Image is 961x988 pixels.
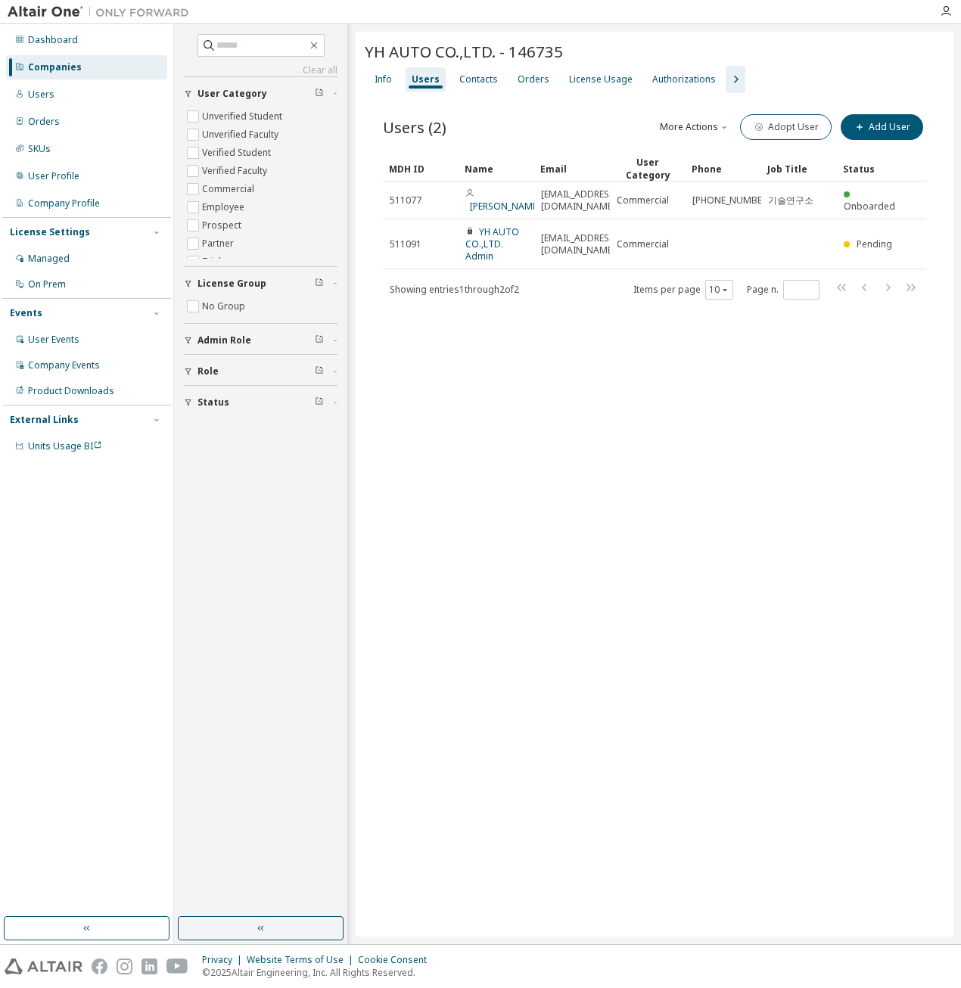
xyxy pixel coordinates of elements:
div: Events [10,307,42,319]
img: youtube.svg [166,958,188,974]
span: Users (2) [383,117,446,138]
button: License Group [184,267,337,300]
span: [EMAIL_ADDRESS][DOMAIN_NAME] [541,188,617,213]
button: Status [184,386,337,419]
label: No Group [202,297,248,315]
label: Prospect [202,216,244,235]
label: Verified Faculty [202,162,270,180]
div: Orders [28,116,60,128]
span: YH AUTO CO.,LTD. - 146735 [365,41,563,62]
span: Commercial [617,194,669,207]
div: License Usage [569,73,633,85]
a: Clear all [184,64,337,76]
span: 511077 [390,194,421,207]
div: Company Events [28,359,100,371]
span: 기술연구소 [768,194,813,207]
img: facebook.svg [92,958,107,974]
span: Pending [857,238,892,250]
div: Email [540,157,604,181]
div: Job Title [767,157,831,181]
div: Dashboard [28,34,78,46]
span: Clear filter [315,365,324,377]
span: Units Usage BI [28,440,102,452]
div: Company Profile [28,197,100,210]
div: MDH ID [389,157,453,181]
div: User Profile [28,170,79,182]
p: © 2025 Altair Engineering, Inc. All Rights Reserved. [202,966,436,979]
span: Items per page [633,280,733,300]
label: Verified Student [202,144,274,162]
a: YH AUTO CO.,LTD. Admin [465,225,519,263]
span: Clear filter [315,88,324,100]
div: Companies [28,61,82,73]
div: Status [843,157,907,181]
img: altair_logo.svg [5,958,82,974]
a: [PERSON_NAME] [470,200,540,213]
label: Unverified Faculty [202,126,281,144]
div: Contacts [459,73,498,85]
label: Partner [202,235,237,253]
div: Managed [28,253,70,265]
div: Cookie Consent [358,954,436,966]
div: Info [375,73,392,85]
div: Orders [518,73,549,85]
span: Clear filter [315,334,324,346]
button: Role [184,355,337,388]
span: Clear filter [315,396,324,409]
label: Unverified Student [202,107,285,126]
span: License Group [197,278,266,290]
img: linkedin.svg [142,958,157,974]
span: Showing entries 1 through 2 of 2 [390,283,519,296]
span: 511091 [390,238,421,250]
div: Users [412,73,440,85]
span: Status [197,396,229,409]
img: instagram.svg [117,958,132,974]
button: Adopt User [740,114,832,140]
span: Commercial [617,238,669,250]
button: 10 [709,284,729,296]
button: Admin Role [184,324,337,357]
span: Clear filter [315,278,324,290]
span: [EMAIL_ADDRESS][DOMAIN_NAME] [541,232,617,256]
span: Onboarded [844,200,895,213]
span: [PHONE_NUMBER] [692,194,770,207]
div: User Events [28,334,79,346]
div: Phone [692,157,755,181]
div: License Settings [10,226,90,238]
div: Website Terms of Use [247,954,358,966]
span: Page n. [747,280,819,300]
div: Name [465,157,528,181]
button: User Category [184,77,337,110]
span: User Category [197,88,267,100]
span: Admin Role [197,334,251,346]
button: Add User [841,114,923,140]
label: Commercial [202,180,257,198]
div: Privacy [202,954,247,966]
div: Users [28,89,54,101]
div: Product Downloads [28,385,114,397]
button: More Actions [658,114,731,140]
div: External Links [10,414,79,426]
div: Authorizations [652,73,716,85]
label: Employee [202,198,247,216]
img: Altair One [8,5,197,20]
div: SKUs [28,143,51,155]
label: Trial [202,253,224,271]
div: User Category [616,156,680,182]
div: On Prem [28,278,66,290]
span: Role [197,365,219,377]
